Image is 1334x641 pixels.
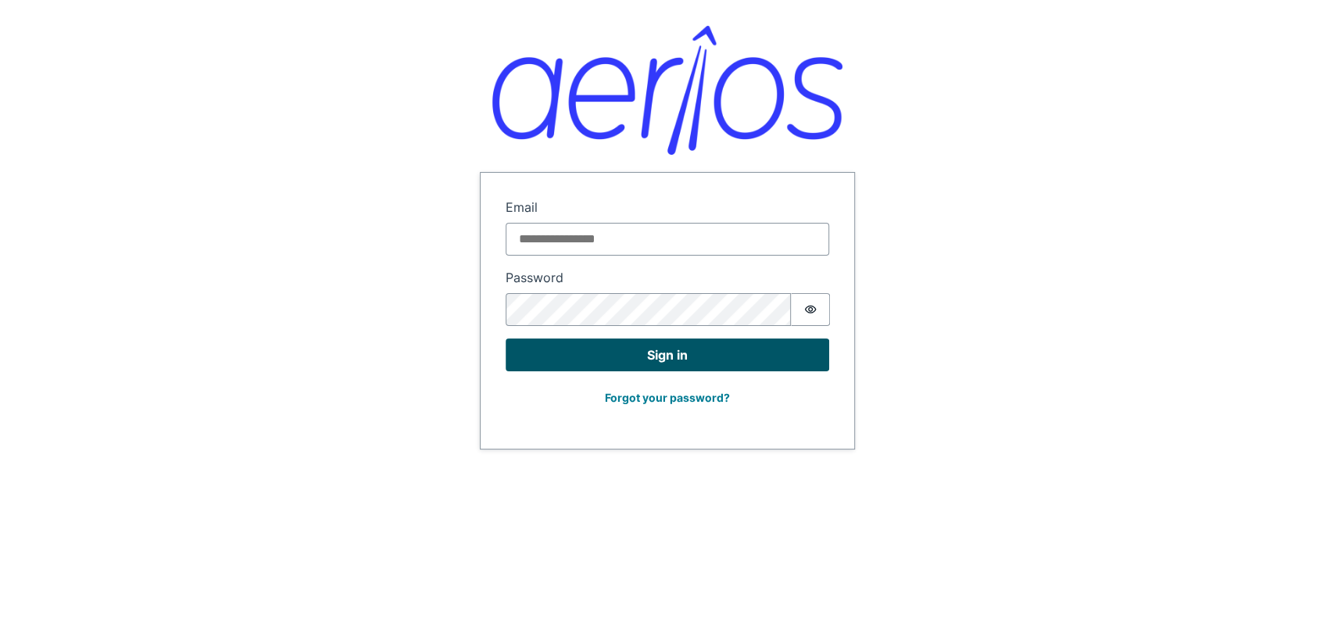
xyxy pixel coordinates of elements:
button: Sign in [506,338,829,371]
button: Show password [791,293,830,325]
label: Password [506,268,829,287]
button: Forgot your password? [595,384,740,411]
label: Email [506,198,829,217]
img: Aerios logo [492,26,842,155]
